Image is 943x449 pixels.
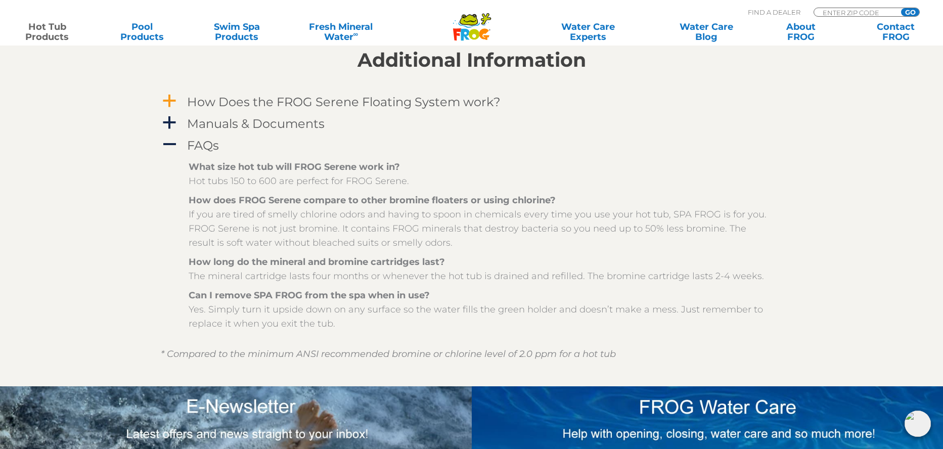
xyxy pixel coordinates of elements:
span: a [162,115,177,130]
a: A FAQs [161,136,783,155]
a: a How Does the FROG Serene Floating System work? [161,93,783,111]
a: PoolProducts [105,22,179,42]
em: * Compared to the minimum ANSI recommended bromine or chlorine level of 2.0 ppm for a hot tub [161,348,616,360]
h4: How Does the FROG Serene Floating System work? [187,95,501,109]
p: Yes. Simply turn it upside down on any surface so the water fills the green holder and doesn’t ma... [189,288,770,331]
p: Find A Dealer [748,8,800,17]
input: Zip Code Form [822,8,890,17]
p: Hot tubs 150 to 600 are perfect for FROG Serene. [189,160,770,188]
span: a [162,94,177,109]
a: Fresh MineralWater∞ [295,22,387,42]
a: Water CareBlog [669,22,743,42]
a: AboutFROG [764,22,838,42]
strong: How does FROG Serene compare to other bromine floaters or using chlorine? [189,195,556,206]
a: Water CareExperts [528,22,648,42]
strong: Can I remove SPA FROG from the spa when in use? [189,290,430,301]
a: Hot TubProducts [10,22,84,42]
img: openIcon [905,411,931,437]
a: a Manuals & Documents [161,114,783,133]
h4: Manuals & Documents [187,117,325,130]
sup: ∞ [353,30,358,38]
a: Swim SpaProducts [200,22,274,42]
p: If you are tired of smelly chlorine odors and having to spoon in chemicals every time you use you... [189,193,770,250]
strong: What size hot tub will FROG Serene work in? [189,161,400,172]
h2: Additional Information [161,49,783,71]
h4: FAQs [187,139,219,152]
input: GO [901,8,919,16]
a: ContactFROG [859,22,933,42]
span: A [162,137,177,152]
p: The mineral cartridge lasts four months or whenever the hot tub is drained and refilled. The brom... [189,255,770,283]
strong: How long do the mineral and bromine cartridges last? [189,256,445,267]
